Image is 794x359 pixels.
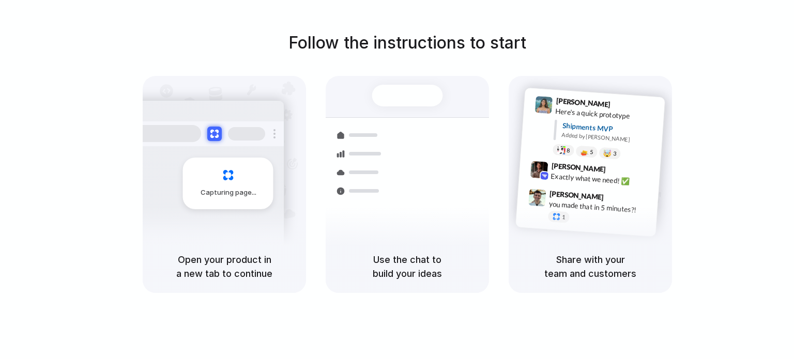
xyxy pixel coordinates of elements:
h5: Share with your team and customers [521,253,660,280]
h1: Follow the instructions to start [288,30,526,55]
span: Capturing page [201,188,258,198]
div: Added by [PERSON_NAME] [561,131,656,146]
span: [PERSON_NAME] [551,160,606,175]
h5: Open your product in a new tab to continue [155,253,294,280]
span: 5 [590,149,593,154]
span: [PERSON_NAME] [549,188,604,202]
span: 3 [613,151,617,157]
div: Here's a quick prototype [555,105,659,123]
div: Shipments MVP [562,120,658,137]
div: Exactly what we need! ✅ [551,170,654,188]
h5: Use the chat to build your ideas [338,253,477,280]
span: 9:41 AM [614,100,635,112]
span: 9:47 AM [607,193,628,205]
span: 8 [567,147,570,153]
div: you made that in 5 minutes?! [548,198,652,216]
span: 9:42 AM [609,165,630,177]
div: 🤯 [603,149,612,157]
span: [PERSON_NAME] [556,95,610,110]
span: 1 [562,214,566,220]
